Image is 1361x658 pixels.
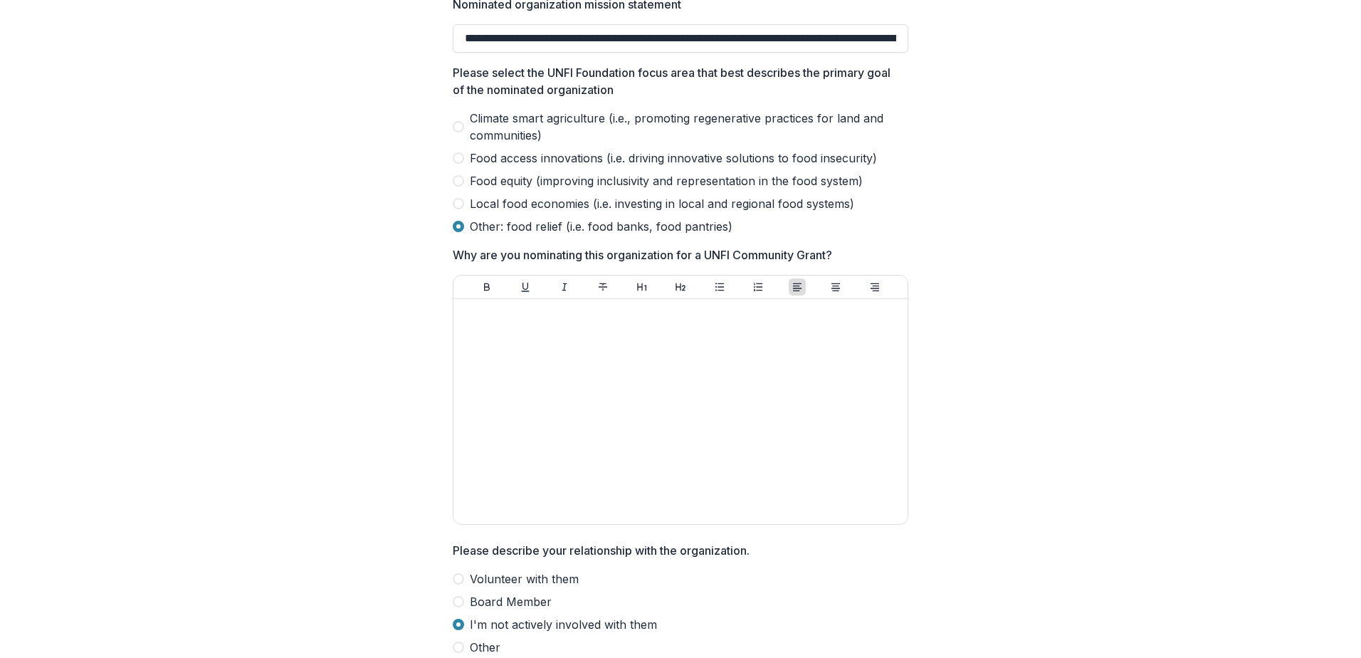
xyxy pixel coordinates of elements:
button: Align Left [789,278,806,296]
span: Climate smart agriculture (i.e., promoting regenerative practices for land and communities) [470,110,908,144]
p: Why are you nominating this organization for a UNFI Community Grant? [453,246,832,263]
span: Board Member [470,593,552,610]
span: Food equity (improving inclusivity and representation in the food system) [470,172,863,189]
button: Underline [517,278,534,296]
button: Strike [594,278,611,296]
span: Other: food relief (i.e. food banks, food pantries) [470,218,732,235]
span: I'm not actively involved with them [470,616,657,633]
span: Food access innovations (i.e. driving innovative solutions to food insecurity) [470,150,877,167]
button: Bold [478,278,495,296]
p: Please describe your relationship with the organization. [453,542,750,559]
button: Ordered List [750,278,767,296]
span: Volunteer with them [470,570,579,587]
button: Heading 1 [634,278,651,296]
button: Align Right [866,278,883,296]
p: Please select the UNFI Foundation focus area that best describes the primary goal of the nominate... [453,64,900,98]
button: Heading 2 [672,278,689,296]
span: Other [470,639,500,656]
button: Italicize [556,278,573,296]
button: Bullet List [711,278,728,296]
span: Local food economies (i.e. investing in local and regional food systems) [470,195,854,212]
button: Align Center [827,278,844,296]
